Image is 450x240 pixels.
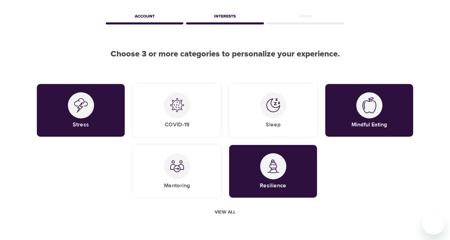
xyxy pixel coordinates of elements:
[170,159,184,173] img: Mentoring
[260,182,286,189] h5: Resilience
[215,208,236,217] span: View all
[229,145,317,198] div: ResilienceResilience
[422,212,444,234] iframe: Button to launch messaging window
[266,159,280,174] img: Resilience
[133,145,221,198] div: MentoringMentoring
[362,97,376,113] img: Mindful Eating
[73,121,89,128] h5: Stress
[351,121,387,128] h5: Mindful Eating
[266,98,280,112] img: Sleep
[212,206,238,219] button: View all
[266,121,281,128] h5: Sleep
[133,84,221,137] div: COVID-19COVID-19
[229,84,317,137] div: SleepSleep
[164,182,190,189] h5: Mentoring
[37,84,125,137] div: StressStress
[165,121,190,128] h5: COVID-19
[325,84,413,137] div: Mindful EatingMindful Eating
[37,49,413,59] h2: Choose 3 or more categories to personalize your experience.
[74,98,88,113] img: Stress
[170,98,184,112] img: COVID-19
